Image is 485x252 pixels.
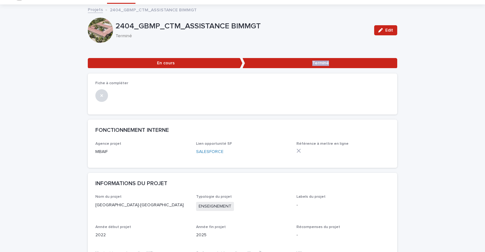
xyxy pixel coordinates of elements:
[88,58,242,68] p: En cours
[196,149,224,154] a: SALESFORCE
[95,149,189,155] p: MBAIF
[296,232,390,238] p: -
[95,180,167,187] h2: INFORMATIONS DU PROJET
[296,142,349,146] span: Référence à mettre en ligne
[116,22,369,31] p: 2404_GBMP_CTM_ASSISTANCE BIMMGT
[95,127,169,134] h2: FONCTIONNEMENT INTERNE
[385,28,393,32] span: Edit
[374,25,397,35] button: Edit
[95,142,121,146] span: Agence projet
[110,6,197,13] p: 2404_GBMP_CTM_ASSISTANCE BIMMGT
[88,6,103,13] a: Projets
[196,232,289,238] p: 2025
[296,195,326,199] span: Labels du projet
[196,202,234,211] span: ENSEIGNEMENT
[95,225,131,229] span: Année début projet
[196,225,226,229] span: Année fin projet
[95,81,128,85] span: Fiche à compléter
[296,225,340,229] span: Récompenses du projet
[296,202,390,208] p: -
[116,33,367,39] p: Terminé
[242,58,397,68] p: Terminé
[196,142,232,146] span: Lien opportunité SF
[95,195,122,199] span: Nom du projet
[95,232,189,238] p: 2022
[196,195,232,199] span: Typologie du projet
[95,202,189,208] p: [GEOGRAPHIC_DATA]-[GEOGRAPHIC_DATA]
